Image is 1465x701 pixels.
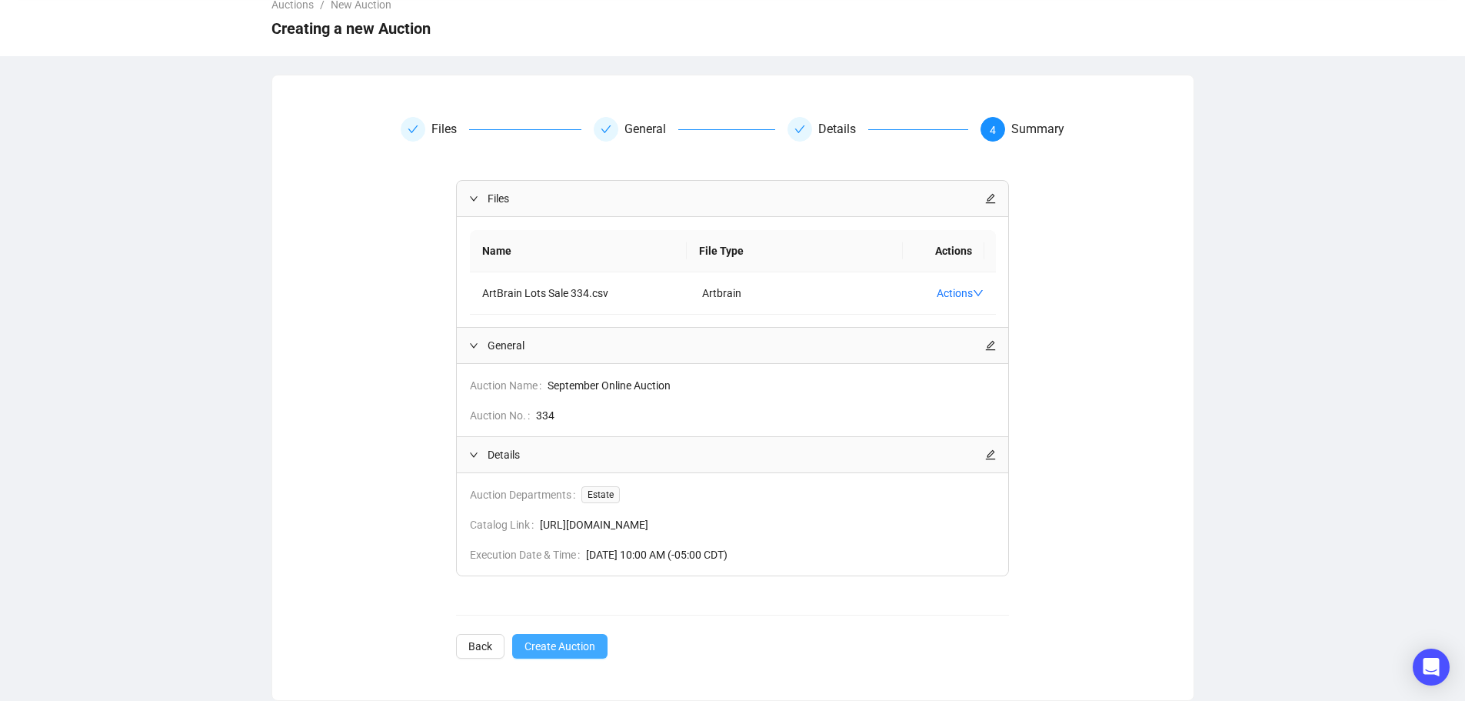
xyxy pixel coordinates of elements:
span: edit [985,340,996,351]
span: Estate [581,486,620,503]
th: File Type [687,230,904,272]
span: Auction Departments [470,486,581,503]
span: expanded [469,341,478,350]
div: General [594,117,774,142]
span: check [601,124,611,135]
span: Auction Name [470,377,548,394]
a: Actions [937,287,984,299]
div: Generaledit [457,328,1008,363]
span: check [408,124,418,135]
span: Details [488,446,985,463]
div: Files [401,117,581,142]
div: Details [818,117,868,142]
span: Back [468,638,492,655]
div: Details [787,117,968,142]
span: edit [985,449,996,460]
span: Catalog Link [470,516,540,533]
span: expanded [469,450,478,459]
div: Filesedit [457,181,1008,216]
span: Auction No. [470,407,536,424]
button: Back [456,634,504,659]
button: Create Auction [512,634,608,659]
span: down [973,288,984,299]
span: check [794,124,805,135]
span: expanded [469,194,478,203]
div: Files [431,117,469,142]
th: Actions [903,230,984,272]
th: Name [470,230,687,272]
span: Files [488,190,985,207]
span: General [488,337,985,354]
span: Create Auction [524,638,595,655]
span: [URL][DOMAIN_NAME] [540,516,996,533]
span: September Online Auction [548,377,996,394]
span: 334 [536,407,996,424]
div: Open Intercom Messenger [1413,649,1450,686]
div: General [624,117,678,142]
span: 4 [990,124,996,136]
span: Artbrain [702,287,741,299]
div: Detailsedit [457,437,1008,472]
td: ArtBrain Lots Sale 334.csv [470,272,690,315]
span: [DATE] 10:00 AM (-05:00 CDT) [586,546,996,563]
span: edit [985,193,996,204]
div: Summary [1011,117,1064,142]
div: 4Summary [981,117,1064,142]
span: Creating a new Auction [271,16,431,41]
span: Execution Date & Time [470,546,586,563]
